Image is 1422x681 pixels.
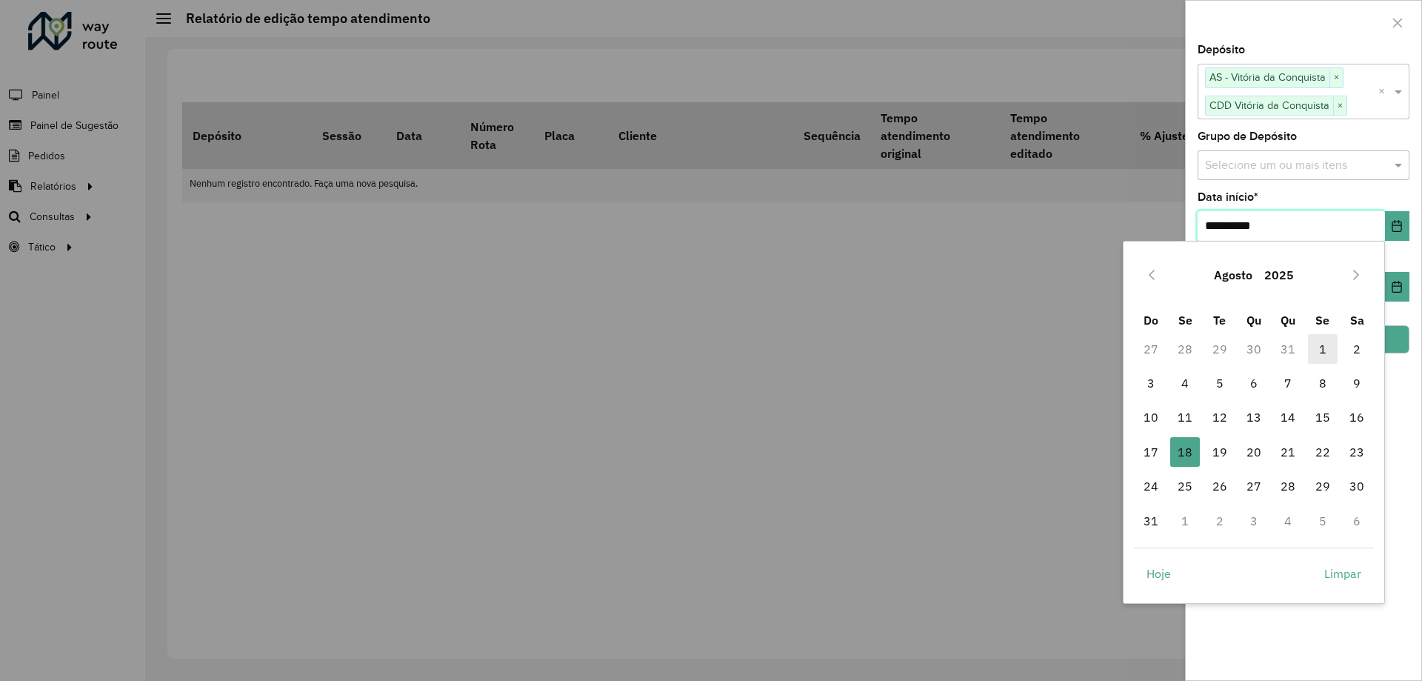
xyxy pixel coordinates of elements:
[1258,257,1300,293] button: Choose Year
[1273,471,1303,501] span: 28
[1340,469,1374,503] td: 30
[1136,471,1166,501] span: 24
[1342,334,1372,364] span: 2
[1134,503,1168,537] td: 31
[1136,402,1166,432] span: 10
[1344,263,1368,287] button: Next Month
[1136,437,1166,467] span: 17
[1168,503,1202,537] td: 1
[1385,211,1409,241] button: Choose Date
[1178,313,1192,328] span: Se
[1239,368,1269,398] span: 6
[1202,503,1236,537] td: 2
[1170,437,1200,467] span: 18
[1144,313,1158,328] span: Do
[1239,437,1269,467] span: 20
[1342,402,1372,432] span: 16
[1273,368,1303,398] span: 7
[1271,469,1305,503] td: 28
[1170,368,1200,398] span: 4
[1308,402,1338,432] span: 15
[1237,332,1271,366] td: 30
[1168,332,1202,366] td: 28
[1134,366,1168,400] td: 3
[1315,313,1329,328] span: Se
[1308,471,1338,501] span: 29
[1202,435,1236,469] td: 19
[1206,68,1329,86] span: AS - Vitória da Conquista
[1205,402,1235,432] span: 12
[1198,127,1297,145] label: Grupo de Depósito
[1324,565,1361,582] span: Limpar
[1168,366,1202,400] td: 4
[1306,400,1340,434] td: 15
[1385,272,1409,302] button: Choose Date
[1306,435,1340,469] td: 22
[1168,400,1202,434] td: 11
[1205,368,1235,398] span: 5
[1206,96,1333,114] span: CDD Vitória da Conquista
[1123,241,1385,605] div: Choose Date
[1308,368,1338,398] span: 8
[1239,471,1269,501] span: 27
[1329,69,1343,87] span: ×
[1342,368,1372,398] span: 9
[1271,332,1305,366] td: 31
[1205,437,1235,467] span: 19
[1308,437,1338,467] span: 22
[1342,437,1372,467] span: 23
[1237,366,1271,400] td: 6
[1208,257,1258,293] button: Choose Month
[1136,368,1166,398] span: 3
[1134,469,1168,503] td: 24
[1170,471,1200,501] span: 25
[1237,469,1271,503] td: 27
[1170,402,1200,432] span: 11
[1202,366,1236,400] td: 5
[1237,503,1271,537] td: 3
[1134,559,1184,588] button: Hoje
[1306,332,1340,366] td: 1
[1237,400,1271,434] td: 13
[1340,503,1374,537] td: 6
[1378,83,1391,101] span: Clear all
[1281,313,1295,328] span: Qu
[1333,97,1346,115] span: ×
[1340,435,1374,469] td: 23
[1168,469,1202,503] td: 25
[1340,366,1374,400] td: 9
[1140,263,1164,287] button: Previous Month
[1271,435,1305,469] td: 21
[1134,435,1168,469] td: 17
[1308,334,1338,364] span: 1
[1306,503,1340,537] td: 5
[1198,41,1245,59] label: Depósito
[1213,313,1226,328] span: Te
[1350,313,1364,328] span: Sa
[1273,437,1303,467] span: 21
[1273,402,1303,432] span: 14
[1202,469,1236,503] td: 26
[1237,435,1271,469] td: 20
[1342,471,1372,501] span: 30
[1198,188,1258,206] label: Data início
[1136,506,1166,536] span: 31
[1271,400,1305,434] td: 14
[1340,332,1374,366] td: 2
[1134,332,1168,366] td: 27
[1146,565,1171,582] span: Hoje
[1312,559,1374,588] button: Limpar
[1246,313,1261,328] span: Qu
[1239,402,1269,432] span: 13
[1306,469,1340,503] td: 29
[1340,400,1374,434] td: 16
[1205,471,1235,501] span: 26
[1271,366,1305,400] td: 7
[1134,400,1168,434] td: 10
[1271,503,1305,537] td: 4
[1168,435,1202,469] td: 18
[1306,366,1340,400] td: 8
[1202,400,1236,434] td: 12
[1202,332,1236,366] td: 29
